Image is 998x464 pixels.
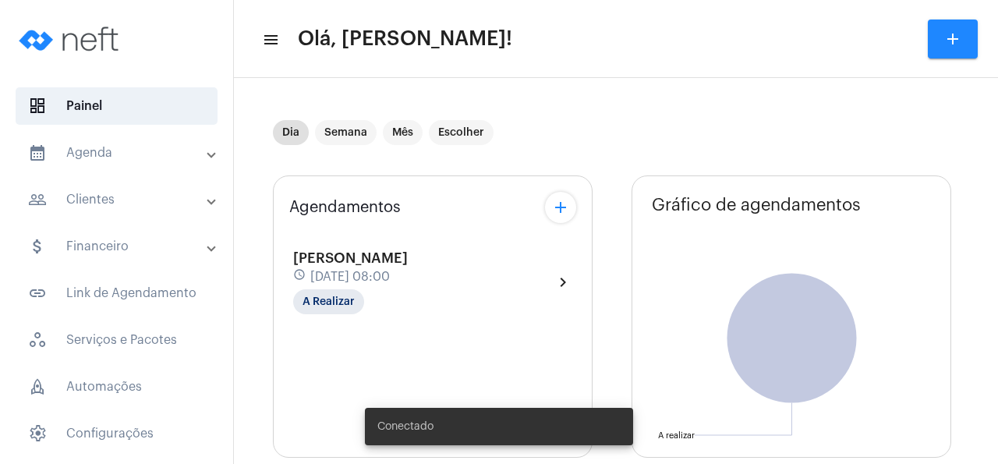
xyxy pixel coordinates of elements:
mat-panel-title: Clientes [28,190,208,209]
mat-chip: Semana [315,120,377,145]
mat-chip: A Realizar [293,289,364,314]
span: Gráfico de agendamentos [652,196,861,214]
mat-expansion-panel-header: sidenav iconFinanceiro [9,228,233,265]
mat-icon: sidenav icon [262,30,278,49]
mat-chip: Escolher [429,120,494,145]
span: sidenav icon [28,377,47,396]
mat-icon: sidenav icon [28,284,47,303]
span: Agendamentos [289,199,401,216]
mat-icon: sidenav icon [28,190,47,209]
mat-panel-title: Financeiro [28,237,208,256]
span: [DATE] 08:00 [310,270,390,284]
mat-icon: schedule [293,268,307,285]
mat-icon: add [943,30,962,48]
mat-panel-title: Agenda [28,143,208,162]
mat-expansion-panel-header: sidenav iconClientes [9,181,233,218]
span: Serviços e Pacotes [16,321,218,359]
mat-expansion-panel-header: sidenav iconAgenda [9,134,233,172]
span: Painel [16,87,218,125]
img: logo-neft-novo-2.png [12,8,129,70]
mat-icon: chevron_right [554,273,572,292]
mat-icon: sidenav icon [28,143,47,162]
span: Conectado [377,419,434,434]
span: Automações [16,368,218,406]
span: Olá, [PERSON_NAME]! [298,27,512,51]
span: [PERSON_NAME] [293,251,408,265]
span: sidenav icon [28,331,47,349]
mat-icon: add [551,198,570,217]
mat-icon: sidenav icon [28,237,47,256]
mat-chip: Dia [273,120,309,145]
span: Link de Agendamento [16,275,218,312]
span: sidenav icon [28,424,47,443]
span: sidenav icon [28,97,47,115]
text: A realizar [658,431,695,440]
span: Configurações [16,415,218,452]
mat-chip: Mês [383,120,423,145]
